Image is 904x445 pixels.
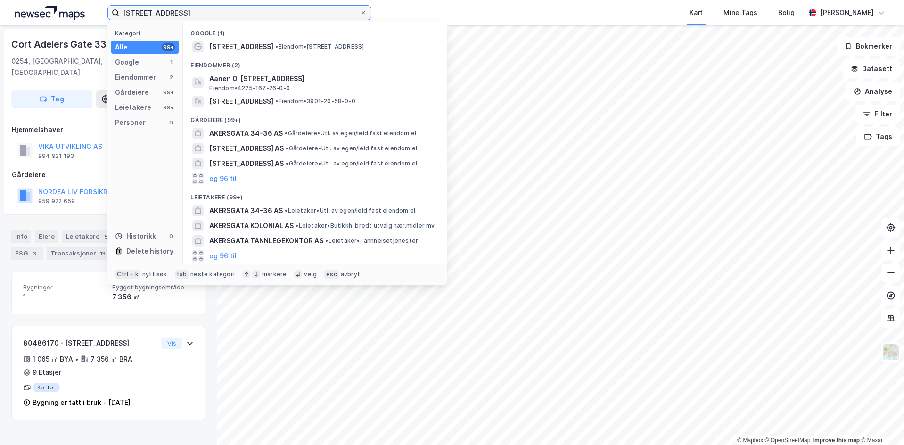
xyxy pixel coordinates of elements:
input: Søk på adresse, matrikkel, gårdeiere, leietakere eller personer [119,6,360,20]
div: 5 [101,232,111,241]
span: • [325,237,328,244]
div: 0 [167,232,175,240]
div: avbryt [341,271,360,278]
div: 7 356 ㎡ BRA [90,354,132,365]
div: Kategori [115,30,179,37]
span: Eiendom • [STREET_ADDRESS] [275,43,364,50]
span: • [296,222,298,229]
div: esc [324,270,339,279]
button: Vis [161,338,182,349]
div: 2 [167,74,175,81]
a: OpenStreetMap [765,437,811,444]
span: Leietaker • Tannhelsetjenester [325,237,418,245]
div: Google (1) [183,22,447,39]
div: Leietakere (99+) [183,186,447,203]
div: 13 [98,249,107,258]
button: Tag [11,90,92,108]
span: Eiendom • 4225-167-26-0-0 [209,84,290,92]
span: [STREET_ADDRESS] [209,41,273,52]
div: Hjemmelshaver [12,124,205,135]
button: Datasett [843,59,900,78]
div: 99+ [162,104,175,111]
div: Personer [115,117,146,128]
div: 959 922 659 [38,198,75,205]
button: og 96 til [209,173,237,184]
div: Kart [690,7,703,18]
span: Leietaker • Butikkh. bredt utvalg nær.midler mv. [296,222,436,230]
span: • [285,130,288,137]
span: • [275,43,278,50]
div: Leietakere [115,102,151,113]
div: Alle [115,41,128,53]
span: AKERSGATA TANNLEGEKONTOR AS [209,235,323,247]
span: Eiendom • 3901-20-58-0-0 [275,98,355,105]
div: markere [262,271,287,278]
div: 0 [167,119,175,126]
div: Eiere [35,230,58,243]
div: [PERSON_NAME] [820,7,874,18]
div: Leietakere [62,230,115,243]
div: nytt søk [142,271,167,278]
span: Bygget bygningsområde [112,283,194,291]
span: • [286,145,288,152]
span: Gårdeiere • Utl. av egen/leid fast eiendom el. [285,130,418,137]
div: Transaksjoner [47,247,111,260]
div: Gårdeiere [12,169,205,181]
div: Cort Adelers Gate 33 [11,37,108,52]
div: 99+ [162,89,175,96]
span: • [285,207,288,214]
div: 1 [167,58,175,66]
span: Leietaker • Utl. av egen/leid fast eiendom el. [285,207,417,214]
span: • [275,98,278,105]
div: tab [175,270,189,279]
div: Gårdeiere (99+) [183,109,447,126]
span: AKERSGATA 34-36 AS [209,128,283,139]
div: Bygning er tatt i bruk - [DATE] [33,397,131,408]
div: Google [115,57,139,68]
button: og 96 til [209,250,237,262]
div: • [75,355,79,363]
div: Eiendommer (2) [183,54,447,71]
button: Bokmerker [837,37,900,56]
button: Filter [855,105,900,124]
div: Historikk [115,231,156,242]
button: Analyse [846,82,900,101]
div: 994 921 193 [38,152,74,160]
div: neste kategori [190,271,235,278]
span: Gårdeiere • Utl. av egen/leid fast eiendom el. [286,160,419,167]
span: Gårdeiere • Utl. av egen/leid fast eiendom el. [286,145,419,152]
div: Info [11,230,31,243]
span: [STREET_ADDRESS] AS [209,143,284,154]
span: [STREET_ADDRESS] [209,96,273,107]
div: Bolig [778,7,795,18]
div: velg [304,271,317,278]
div: 1 065 ㎡ BYA [33,354,73,365]
a: Mapbox [737,437,763,444]
img: logo.a4113a55bc3d86da70a041830d287a7e.svg [15,6,85,20]
div: Delete history [126,246,173,257]
div: Mine Tags [723,7,757,18]
div: Ctrl + k [115,270,140,279]
span: AKERSGATA 34-36 AS [209,205,283,216]
img: Z [882,343,900,361]
div: 99+ [162,43,175,51]
div: 9 Etasjer [33,367,61,378]
iframe: Chat Widget [857,400,904,445]
span: • [286,160,288,167]
div: Gårdeiere [115,87,149,98]
div: 7 356 ㎡ [112,291,194,303]
button: Tags [856,127,900,146]
div: Eiendommer [115,72,156,83]
span: [STREET_ADDRESS] AS [209,158,284,169]
div: 1 [23,291,105,303]
div: 80486170 - [STREET_ADDRESS] [23,338,157,349]
a: Improve this map [813,437,860,444]
span: Bygninger [23,283,105,291]
span: Aanen O. [STREET_ADDRESS] [209,73,436,84]
span: AKERSGATA KOLONIAL AS [209,220,294,231]
div: 3 [30,249,39,258]
div: 0254, [GEOGRAPHIC_DATA], [GEOGRAPHIC_DATA] [11,56,132,78]
div: ESG [11,247,43,260]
